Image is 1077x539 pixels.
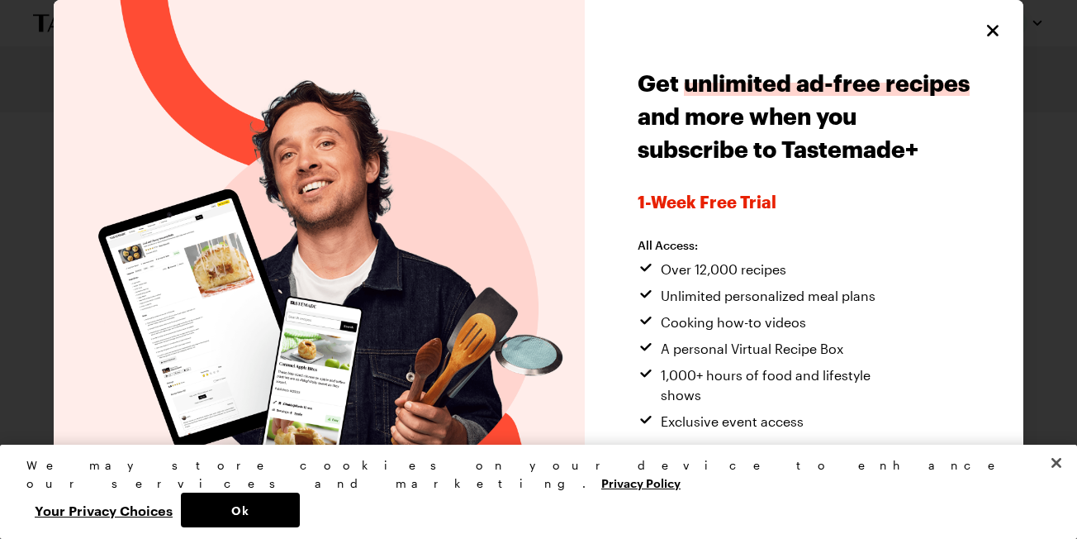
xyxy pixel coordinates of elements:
div: Privacy [26,456,1037,527]
span: 1,000+ hours of food and lifestyle shows [661,365,910,405]
div: We may store cookies on your device to enhance our services and marketing. [26,456,1037,493]
span: unlimited ad-free recipes [684,69,970,96]
h1: Get and more when you subscribe to Tastemade+ [638,66,970,165]
button: Close [982,20,1003,41]
span: Exclusive event access [661,412,804,432]
button: Your Privacy Choices [26,493,181,527]
h2: All Access: [638,238,910,253]
span: Cooking how-to videos [661,312,806,332]
span: Over 12,000 recipes [661,260,786,279]
a: More information about your privacy, opens in a new tab [601,475,681,490]
span: 1-week Free Trial [638,192,970,212]
button: Ok [181,493,300,527]
span: Unlimited personalized meal plans [661,286,875,306]
button: Close [1038,445,1075,481]
span: A personal Virtual Recipe Box [661,339,843,359]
